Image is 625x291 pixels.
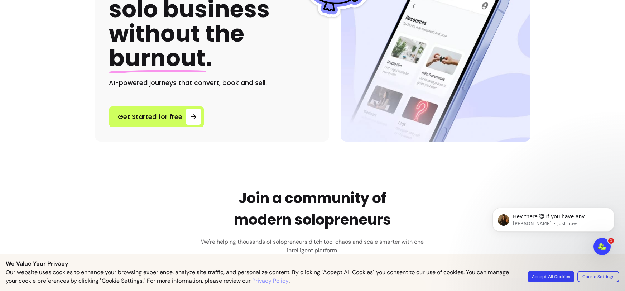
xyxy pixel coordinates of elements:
span: burnout [109,42,206,74]
button: Cookie Settings [577,271,619,282]
a: Privacy Policy [252,277,289,285]
h2: AI-powered journeys that convert, book and sell. [109,78,315,88]
p: Our website uses cookies to enhance your browsing experience, analyze site traffic, and personali... [6,268,519,285]
iframe: Intercom live chat [593,238,611,255]
button: Accept All Cookies [528,271,574,282]
span: Get Started for free [118,112,183,122]
span: 1 [608,238,614,244]
p: We Value Your Privacy [6,259,619,268]
iframe: Intercom notifications message [482,193,625,272]
h3: We're helping thousands of solopreneurs ditch tool chaos and scale smarter with one intelligent p... [196,238,429,255]
h2: Join a community of modern solopreneurs [234,187,391,230]
a: Get Started for free [109,106,204,127]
